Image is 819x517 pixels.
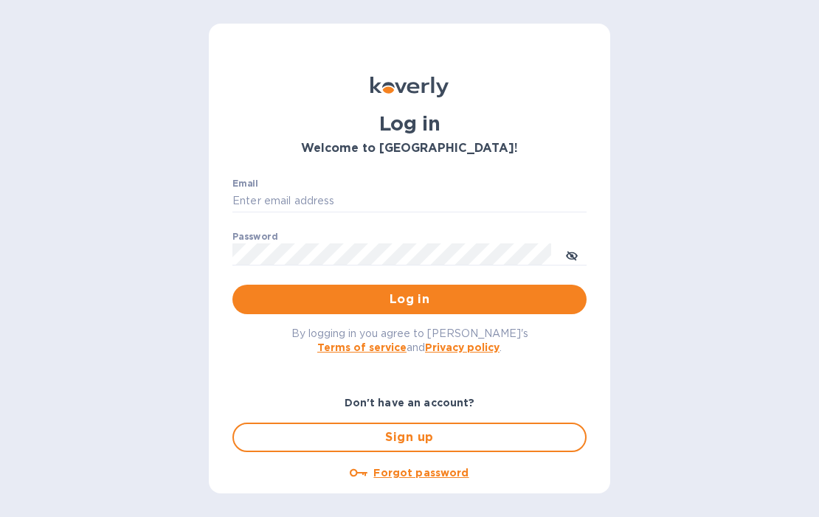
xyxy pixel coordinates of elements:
input: Enter email address [232,190,587,212]
h3: Welcome to [GEOGRAPHIC_DATA]! [232,142,587,156]
h1: Log in [232,112,587,136]
label: Password [232,233,277,242]
span: By logging in you agree to [PERSON_NAME]'s and . [291,327,528,353]
a: Terms of service [317,341,407,353]
img: Koverly [370,77,449,97]
label: Email [232,180,258,189]
button: toggle password visibility [557,240,587,269]
a: Privacy policy [425,341,500,353]
span: Sign up [246,428,573,446]
button: Log in [232,285,587,314]
button: Sign up [232,423,587,452]
span: Log in [244,291,575,308]
b: Don't have an account? [345,397,475,409]
u: Forgot password [373,467,469,479]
